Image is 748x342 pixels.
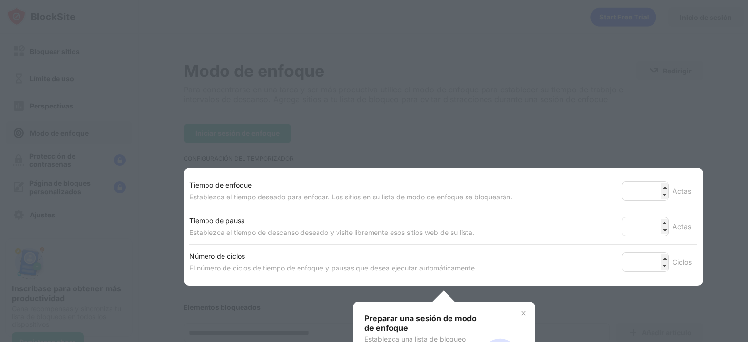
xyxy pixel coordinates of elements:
[364,313,477,333] font: Preparar una sesión de modo de enfoque
[673,187,691,195] font: Actas
[520,309,527,317] img: x-button.svg
[189,252,245,260] font: Número de ciclos
[189,181,252,189] font: Tiempo de enfoque
[673,258,692,266] font: Ciclos
[189,216,245,225] font: Tiempo de pausa
[673,222,691,231] font: Actas
[189,193,512,201] font: Establezca el tiempo deseado para enfocar. Los sitios en su lista de modo de enfoque se bloquearán.
[189,228,474,236] font: Establezca el tiempo de descanso deseado y visite libremente esos sitios web de su lista.
[189,264,477,272] font: El número de ciclos de tiempo de enfoque y pausas que desea ejecutar automáticamente.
